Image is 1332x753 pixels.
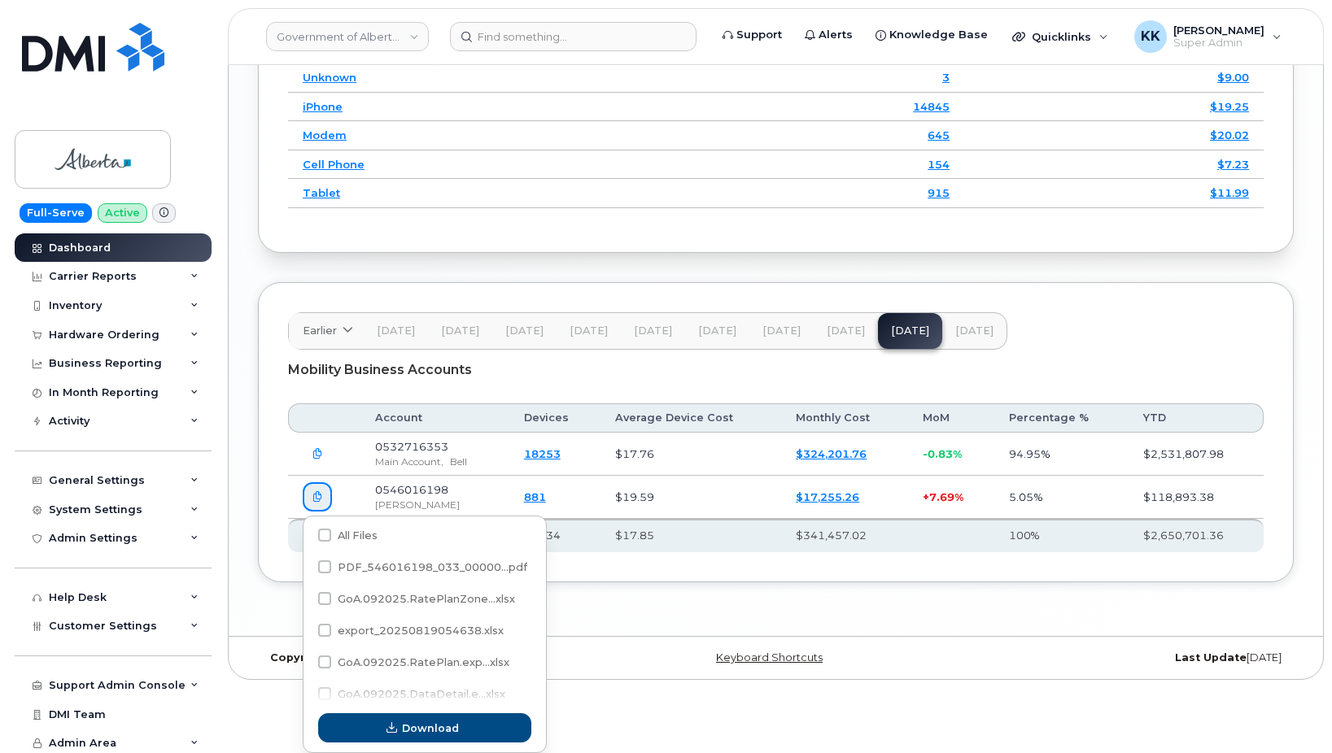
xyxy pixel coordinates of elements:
th: Monthly Cost [781,403,908,433]
span: [DATE] [762,324,801,337]
span: 0546016198 [375,483,448,496]
th: Account [360,403,509,433]
div: Kristin Kammer-Grossman [1123,20,1293,53]
span: Earlier [303,323,337,338]
span: 7.69% [929,490,963,503]
div: Mobility Business Accounts [288,350,1264,390]
a: iPhone [303,100,343,113]
a: $20.02 [1210,128,1249,141]
span: export_20250819054638.xlsx [318,627,504,639]
a: 154 [928,158,950,171]
a: 14845 [913,100,950,113]
a: Knowledge Base [864,19,999,51]
span: GoA.092025.RatePlanZones.export_20250918114229.xlsx [318,595,515,607]
strong: Last Update [1175,651,1247,664]
span: Support [736,27,782,43]
span: Knowledge Base [889,27,988,43]
a: Cell Phone [303,158,365,171]
a: Government of Alberta (GOA) [266,22,429,51]
span: [DATE] [634,324,672,337]
span: Alerts [819,27,853,43]
span: Super Admin [1173,37,1264,50]
td: 94.95% [994,433,1129,476]
td: $17.76 [600,433,782,476]
a: 915 [928,186,950,199]
th: YTD [1129,403,1264,433]
a: 645 [928,128,950,141]
span: [DATE] [698,324,736,337]
span: GoA.092025.RatePlan.export_20250918114038.xlsx [318,659,509,671]
span: + [923,490,929,503]
a: $11.99 [1210,186,1249,199]
td: $2,531,807.98 [1129,433,1264,476]
span: Quicklinks [1032,30,1091,43]
a: Earlier [289,313,364,349]
th: 100% [994,519,1129,551]
span: [DATE] [827,324,865,337]
a: $7.23 [1217,158,1249,171]
span: [PERSON_NAME] [1173,24,1264,37]
span: All Files [338,529,378,542]
a: Unknown [303,71,356,84]
a: Tablet [303,186,340,199]
span: KK [1141,27,1160,46]
span: GoA.092025.RatePlanZone...xlsx [338,593,515,605]
span: -0.83% [923,447,962,460]
a: $9.00 [1217,71,1249,84]
td: 5.05% [994,476,1129,519]
span: [PERSON_NAME] [375,498,460,511]
th: $2,650,701.36 [1129,519,1264,551]
a: 18253 [524,447,561,460]
span: [DATE] [955,324,994,337]
a: Alerts [793,19,864,51]
span: [DATE] [570,324,608,337]
a: $324,201.76 [796,447,867,460]
strong: Copyright [270,651,329,664]
span: Bell [450,455,467,468]
input: Find something... [450,22,697,51]
span: [DATE] [377,324,415,337]
a: $19.25 [1210,100,1249,113]
span: [DATE] [441,324,479,337]
a: Keyboard Shortcuts [716,651,823,664]
span: Main Account, [375,455,443,468]
th: Percentage % [994,403,1129,433]
span: GoA.092025.DataDetail.e...xlsx [338,688,505,700]
span: PDF_546016198_033_00000...pdf [338,561,527,573]
a: 3 [942,71,950,84]
th: $341,457.02 [781,519,908,551]
span: Download [402,720,459,736]
div: [DATE] [949,651,1294,664]
a: Modem [303,128,347,141]
th: 19134 [509,519,600,551]
th: Average Device Cost [600,403,782,433]
span: GoA.092025.DataDetail.export_20250918114530.xlsx [318,690,505,703]
span: export_20250819054638.xlsx [338,625,504,637]
div: MyServe [DATE]–[DATE] [258,651,603,664]
a: 881 [524,490,546,503]
div: Quicklinks [1001,20,1120,53]
td: $19.59 [600,476,782,519]
span: [DATE] [505,324,544,337]
th: Devices [509,403,600,433]
th: MoM [908,403,994,433]
td: $118,893.38 [1129,476,1264,519]
a: $17,255.26 [796,490,859,503]
span: GoA.092025.RatePlan.exp...xlsx [338,656,509,668]
th: $17.85 [600,519,782,551]
span: 0532716353 [375,440,448,453]
button: Download [318,713,531,742]
a: Support [711,19,793,51]
span: PDF_546016198_033_0000000000.pdf [318,564,527,576]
